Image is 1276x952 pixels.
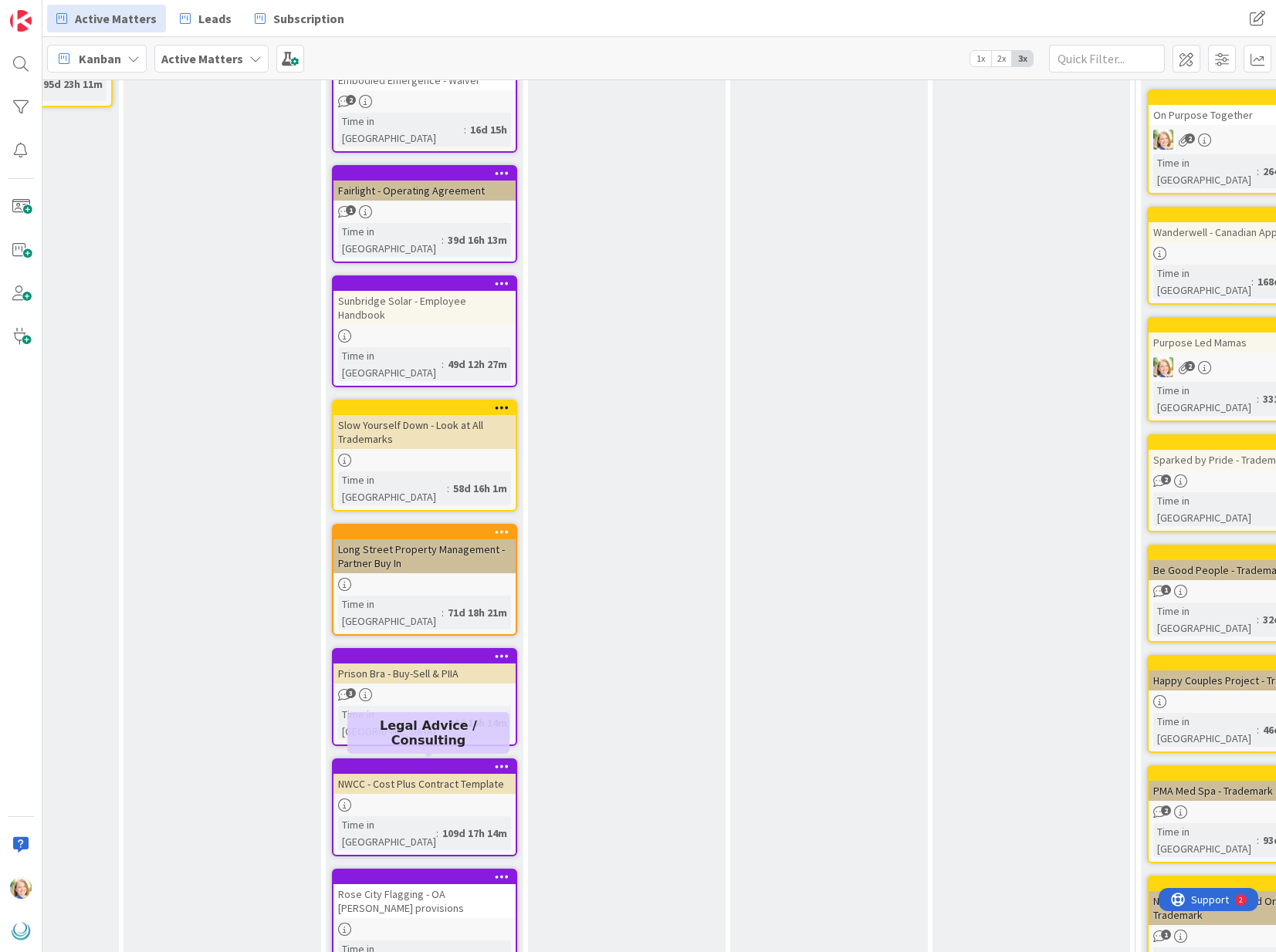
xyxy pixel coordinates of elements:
[1153,382,1257,416] div: Time in [GEOGRAPHIC_DATA]
[332,758,517,856] a: NWCC - Cost Plus Contract TemplateTime in [GEOGRAPHIC_DATA]:109d 17h 14m
[333,774,516,794] div: NWCC - Cost Plus Contract Template
[332,524,517,636] a: Long Street Property Management - Partner Buy InTime in [GEOGRAPHIC_DATA]:71d 18h 21m
[80,6,84,19] div: 2
[1185,361,1195,371] span: 2
[332,55,517,153] a: Embodied Emergence - WaiverTime in [GEOGRAPHIC_DATA]:16d 15h
[1153,154,1257,188] div: Time in [GEOGRAPHIC_DATA]
[10,877,32,899] img: AD
[1185,133,1195,143] span: 2
[1012,51,1033,66] span: 3x
[338,347,442,381] div: Time in [GEOGRAPHIC_DATA]
[1161,585,1171,595] span: 1
[333,884,516,918] div: Rose City Flagging - OA [PERSON_NAME] provisions
[338,223,442,257] div: Time in [GEOGRAPHIC_DATA]
[161,51,243,66] b: Active Matters
[444,604,511,621] div: 71d 18h 21m
[1257,390,1259,407] span: :
[1153,265,1251,299] div: Time in [GEOGRAPHIC_DATA]
[346,205,356,215] span: 1
[32,2,70,21] span: Support
[346,688,356,698] span: 3
[1049,45,1165,73] input: Quick Filter...
[338,471,447,505] div: Time in [GEOGRAPHIC_DATA]
[991,51,1012,66] span: 2x
[444,356,511,373] div: 49d 12h 27m
[333,291,516,325] div: Sunbridge Solar - Employee Handbook
[75,9,157,28] span: Active Matters
[273,9,344,28] span: Subscription
[1153,130,1173,150] img: AD
[79,49,121,68] span: Kanban
[442,604,444,621] span: :
[438,825,511,842] div: 109d 17h 14m
[1257,163,1259,180] span: :
[333,181,516,201] div: Fairlight - Operating Agreement
[1153,357,1173,377] img: AD
[1257,611,1259,628] span: :
[198,9,232,28] span: Leads
[1161,474,1171,484] span: 2
[1153,713,1257,747] div: Time in [GEOGRAPHIC_DATA]
[464,121,466,138] span: :
[1251,273,1254,290] span: :
[970,51,991,66] span: 1x
[1161,930,1171,940] span: 1
[332,648,517,746] a: Prison Bra - Buy-Sell & PIIATime in [GEOGRAPHIC_DATA]:84d 16h 14m
[333,167,516,201] div: Fairlight - Operating Agreement
[338,596,442,630] div: Time in [GEOGRAPHIC_DATA]
[39,76,107,93] div: 95d 23h 11m
[333,870,516,918] div: Rose City Flagging - OA [PERSON_NAME] provisions
[333,277,516,325] div: Sunbridge Solar - Employee Handbook
[1153,603,1257,636] div: Time in [GEOGRAPHIC_DATA]
[354,718,503,748] h5: Legal Advice / Consulting
[333,70,516,90] div: Embodied Emergence - Waiver
[447,480,449,497] span: :
[332,400,517,511] a: Slow Yourself Down - Look at All TrademarksTime in [GEOGRAPHIC_DATA]:58d 16h 1m
[333,760,516,794] div: NWCC - Cost Plus Contract Template
[10,10,32,32] img: Visit kanbanzone.com
[333,415,516,449] div: Slow Yourself Down - Look at All Trademarks
[332,165,517,263] a: Fairlight - Operating AgreementTime in [GEOGRAPHIC_DATA]:39d 16h 13m
[333,539,516,573] div: Long Street Property Management - Partner Buy In
[333,525,516,573] div: Long Street Property Management - Partner Buy In
[10,920,32,942] img: avatar
[333,401,516,449] div: Slow Yourself Down - Look at All Trademarks
[444,231,511,248] div: 39d 16h 13m
[449,480,511,497] div: 58d 16h 1m
[47,5,166,32] a: Active Matters
[466,121,511,138] div: 16d 15h
[333,650,516,684] div: Prison Bra - Buy-Sell & PIIA
[1257,832,1259,849] span: :
[436,825,438,842] span: :
[338,113,464,147] div: Time in [GEOGRAPHIC_DATA]
[1257,721,1259,738] span: :
[171,5,241,32] a: Leads
[338,706,442,740] div: Time in [GEOGRAPHIC_DATA]
[333,663,516,684] div: Prison Bra - Buy-Sell & PIIA
[1153,823,1257,857] div: Time in [GEOGRAPHIC_DATA]
[1161,805,1171,815] span: 2
[332,275,517,387] a: Sunbridge Solar - Employee HandbookTime in [GEOGRAPHIC_DATA]:49d 12h 27m
[245,5,354,32] a: Subscription
[338,816,436,850] div: Time in [GEOGRAPHIC_DATA]
[442,231,444,248] span: :
[346,95,356,105] span: 2
[442,356,444,373] span: :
